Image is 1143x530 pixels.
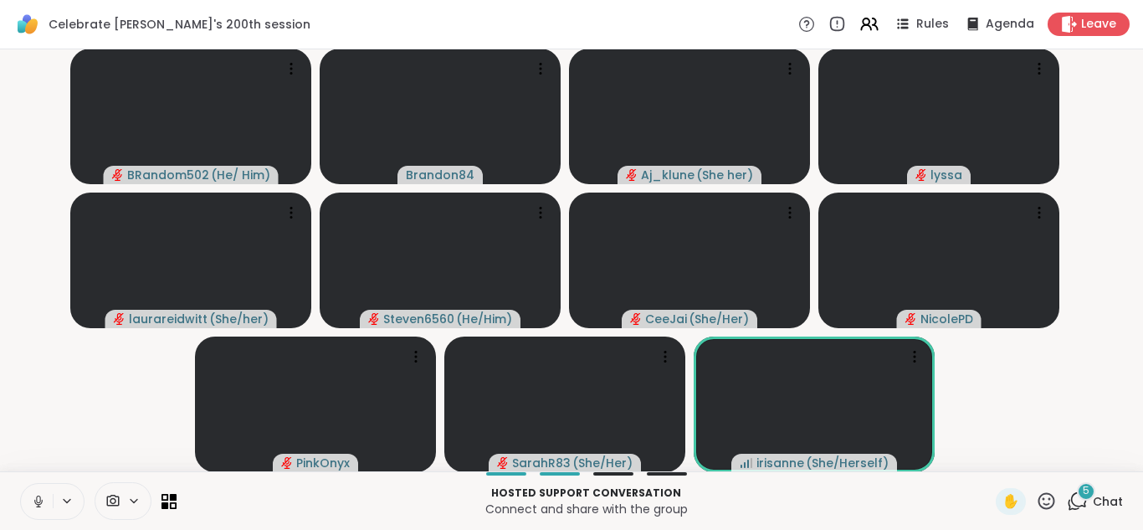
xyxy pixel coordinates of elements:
span: Leave [1081,16,1116,33]
span: Agenda [986,16,1034,33]
span: audio-muted [114,313,126,325]
img: ShareWell Logomark [13,10,42,39]
p: Connect and share with the group [187,501,986,517]
span: ( She/Her ) [572,455,633,471]
span: audio-muted [915,169,927,181]
span: Chat [1093,493,1123,510]
span: SarahR83 [512,455,571,471]
span: ( She/Herself ) [806,455,889,471]
span: ( She her ) [696,167,753,183]
span: Rules [916,16,949,33]
span: Brandon84 [406,167,474,183]
span: audio-muted [497,457,509,469]
span: ( She/Her ) [689,311,749,327]
span: lyssa [930,167,962,183]
span: audio-muted [112,169,124,181]
p: Hosted support conversation [187,486,986,501]
span: 5 [1083,484,1089,498]
span: CeeJai [645,311,687,327]
span: NicolePD [920,311,973,327]
span: ( She/her ) [209,311,269,327]
span: Celebrate [PERSON_NAME]'s 200th session [49,16,310,33]
span: PinkOnyx [296,455,350,471]
span: ( He/ Him ) [211,167,270,183]
span: ✋ [1002,491,1019,512]
span: irisanne [756,455,804,471]
span: ( He/Him ) [456,311,512,327]
span: audio-muted [630,313,642,325]
span: Aj_klune [641,167,695,183]
span: audio-muted [905,313,917,325]
span: Steven6560 [383,311,454,327]
span: audio-muted [368,313,380,325]
span: audio-muted [281,457,293,469]
span: audio-muted [626,169,638,181]
span: BRandom502 [127,167,209,183]
span: laurareidwitt [129,311,208,327]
